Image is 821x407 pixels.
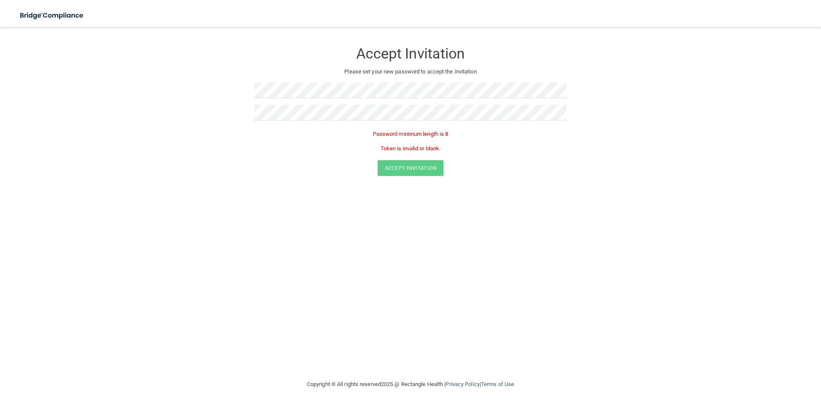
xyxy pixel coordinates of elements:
div: Copyright © All rights reserved 2025 @ Rectangle Health | | [254,371,567,398]
p: Please set your new password to accept the invitation [261,67,560,77]
p: Token is invalid or blank. [254,143,567,154]
a: Privacy Policy [446,381,479,387]
button: Accept Invitation [378,160,443,176]
p: Password minimum length is 8 [254,129,567,139]
h3: Accept Invitation [254,46,567,61]
img: bridge_compliance_login_screen.278c3ca4.svg [13,7,92,24]
a: Terms of Use [481,381,514,387]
